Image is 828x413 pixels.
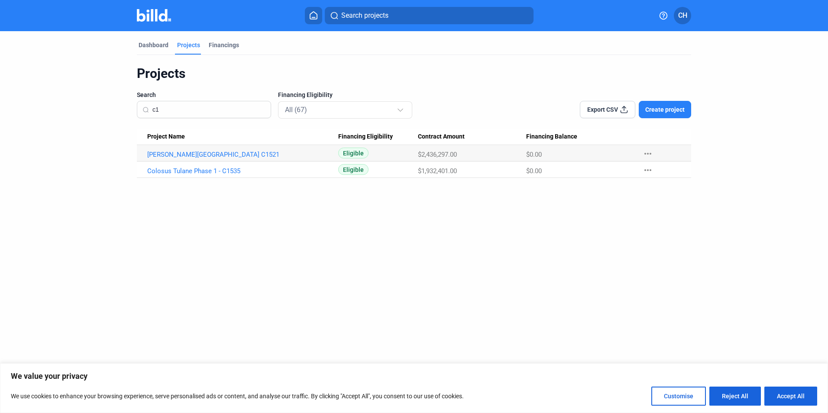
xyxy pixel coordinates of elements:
[278,90,333,99] span: Financing Eligibility
[137,90,156,99] span: Search
[643,148,653,159] mat-icon: more_horiz
[526,167,542,175] span: $0.00
[285,106,307,114] mat-select-trigger: All (67)
[418,151,457,158] span: $2,436,297.00
[645,105,685,114] span: Create project
[418,133,465,141] span: Contract Amount
[526,133,577,141] span: Financing Balance
[639,101,691,118] button: Create project
[526,133,634,141] div: Financing Balance
[418,167,457,175] span: $1,932,401.00
[764,387,817,406] button: Accept All
[147,167,338,175] a: Colosus Tulane Phase 1 - C1535
[338,148,369,158] span: Eligible
[139,41,168,49] div: Dashboard
[526,151,542,158] span: $0.00
[338,164,369,175] span: Eligible
[338,133,418,141] div: Financing Eligibility
[147,133,185,141] span: Project Name
[209,41,239,49] div: Financings
[177,41,200,49] div: Projects
[152,100,265,119] input: Search
[325,7,534,24] button: Search projects
[11,371,817,381] p: We value your privacy
[678,10,687,21] span: CH
[651,387,706,406] button: Customise
[147,133,338,141] div: Project Name
[587,105,618,114] span: Export CSV
[341,10,388,21] span: Search projects
[338,133,393,141] span: Financing Eligibility
[709,387,761,406] button: Reject All
[147,151,338,158] a: [PERSON_NAME][GEOGRAPHIC_DATA] C1521
[418,133,526,141] div: Contract Amount
[674,7,691,24] button: CH
[137,65,691,82] div: Projects
[643,165,653,175] mat-icon: more_horiz
[11,391,464,401] p: We use cookies to enhance your browsing experience, serve personalised ads or content, and analys...
[580,101,635,118] button: Export CSV
[137,9,171,22] img: Billd Company Logo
